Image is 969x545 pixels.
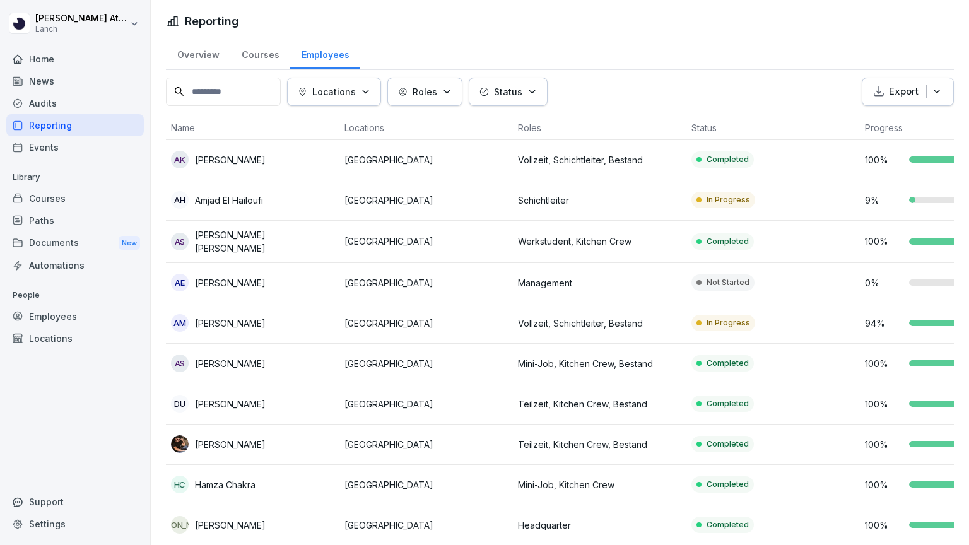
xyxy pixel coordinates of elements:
[35,13,127,24] p: [PERSON_NAME] Attaoui
[518,397,681,411] p: Teilzeit, Kitchen Crew, Bestand
[171,191,189,209] div: AH
[865,519,903,532] p: 100 %
[195,397,266,411] p: [PERSON_NAME]
[195,194,263,207] p: Amjad El Hailoufi
[518,317,681,330] p: Vollzeit, Schichtleiter, Bestand
[865,317,903,330] p: 94 %
[6,136,144,158] a: Events
[707,194,750,206] p: In Progress
[6,327,144,349] a: Locations
[344,478,508,491] p: [GEOGRAPHIC_DATA]
[195,519,266,532] p: [PERSON_NAME]
[889,85,919,99] p: Export
[185,13,239,30] h1: Reporting
[707,438,749,450] p: Completed
[518,519,681,532] p: Headquarter
[518,153,681,167] p: Vollzeit, Schichtleiter, Bestand
[312,85,356,98] p: Locations
[344,235,508,248] p: [GEOGRAPHIC_DATA]
[865,478,903,491] p: 100 %
[344,194,508,207] p: [GEOGRAPHIC_DATA]
[513,116,686,140] th: Roles
[171,355,189,372] div: AS
[171,233,189,250] div: AS
[344,357,508,370] p: [GEOGRAPHIC_DATA]
[707,154,749,165] p: Completed
[494,85,522,98] p: Status
[707,519,749,530] p: Completed
[6,167,144,187] p: Library
[195,478,255,491] p: Hamza Chakra
[344,438,508,451] p: [GEOGRAPHIC_DATA]
[195,317,266,330] p: [PERSON_NAME]
[166,37,230,69] a: Overview
[6,187,144,209] a: Courses
[6,209,144,231] a: Paths
[862,78,954,106] button: Export
[344,317,508,330] p: [GEOGRAPHIC_DATA]
[865,235,903,248] p: 100 %
[6,254,144,276] div: Automations
[339,116,513,140] th: Locations
[230,37,290,69] a: Courses
[171,395,189,413] div: DU
[287,78,381,106] button: Locations
[865,276,903,290] p: 0 %
[469,78,548,106] button: Status
[707,398,749,409] p: Completed
[707,479,749,490] p: Completed
[6,231,144,255] a: DocumentsNew
[166,116,339,140] th: Name
[6,92,144,114] a: Audits
[6,491,144,513] div: Support
[195,153,266,167] p: [PERSON_NAME]
[518,438,681,451] p: Teilzeit, Kitchen Crew, Bestand
[6,114,144,136] div: Reporting
[119,236,140,250] div: New
[865,194,903,207] p: 9 %
[707,317,750,329] p: In Progress
[387,78,462,106] button: Roles
[518,276,681,290] p: Management
[413,85,437,98] p: Roles
[865,397,903,411] p: 100 %
[865,438,903,451] p: 100 %
[707,358,749,369] p: Completed
[6,48,144,70] a: Home
[686,116,860,140] th: Status
[344,397,508,411] p: [GEOGRAPHIC_DATA]
[6,285,144,305] p: People
[865,357,903,370] p: 100 %
[518,194,681,207] p: Schichtleiter
[6,70,144,92] a: News
[195,228,334,255] p: [PERSON_NAME] [PERSON_NAME]
[344,153,508,167] p: [GEOGRAPHIC_DATA]
[195,438,266,451] p: [PERSON_NAME]
[35,25,127,33] p: Lanch
[344,276,508,290] p: [GEOGRAPHIC_DATA]
[344,519,508,532] p: [GEOGRAPHIC_DATA]
[171,151,189,168] div: AK
[195,357,266,370] p: [PERSON_NAME]
[518,235,681,248] p: Werkstudent, Kitchen Crew
[6,231,144,255] div: Documents
[6,305,144,327] a: Employees
[707,277,749,288] p: Not Started
[518,478,681,491] p: Mini-Job, Kitchen Crew
[171,314,189,332] div: AM
[290,37,360,69] a: Employees
[6,513,144,535] a: Settings
[518,357,681,370] p: Mini-Job, Kitchen Crew, Bestand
